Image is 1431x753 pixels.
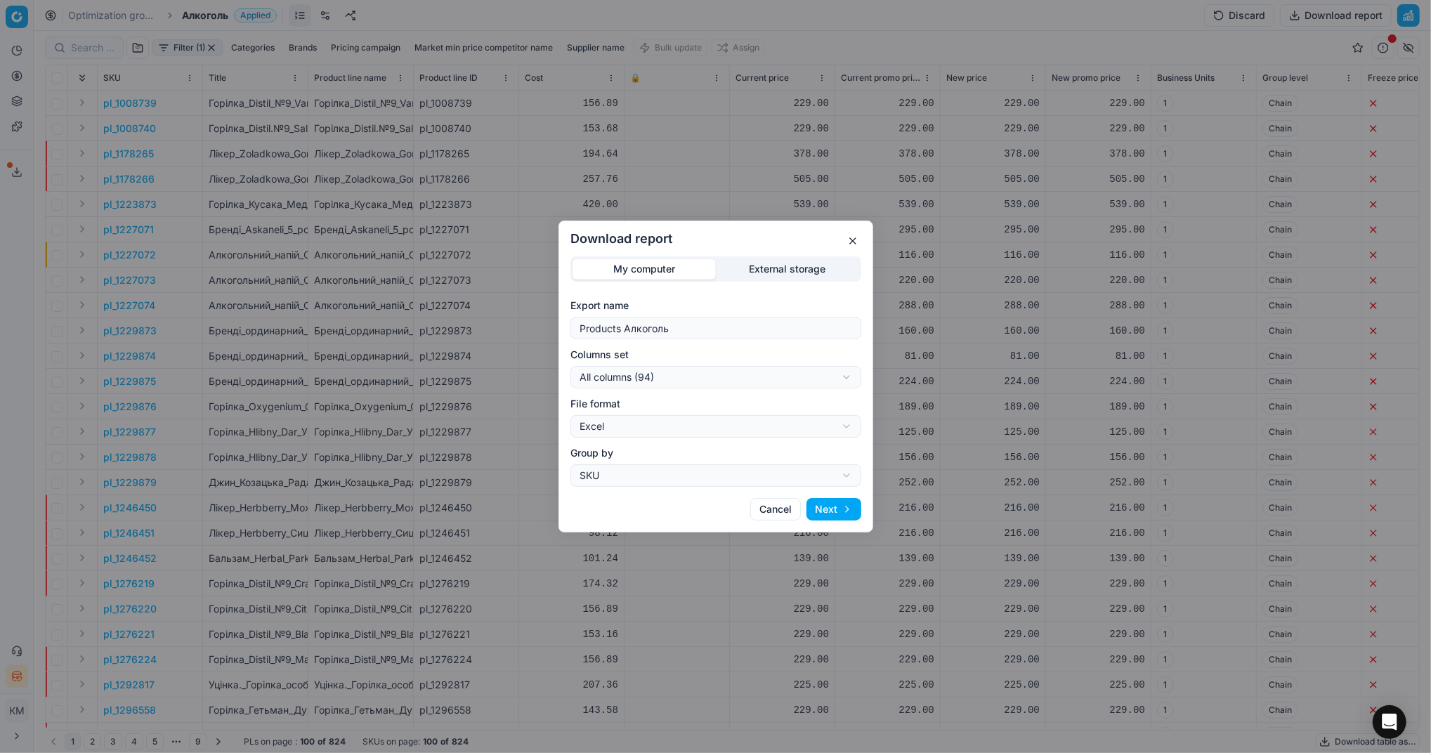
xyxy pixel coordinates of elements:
[750,498,801,520] button: Cancel
[570,348,861,362] label: Columns set
[570,233,861,245] h2: Download report
[573,259,716,280] button: My computer
[806,498,861,520] button: Next
[570,299,861,313] label: Export name
[570,446,861,460] label: Group by
[716,259,859,280] button: External storage
[570,397,861,411] label: File format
